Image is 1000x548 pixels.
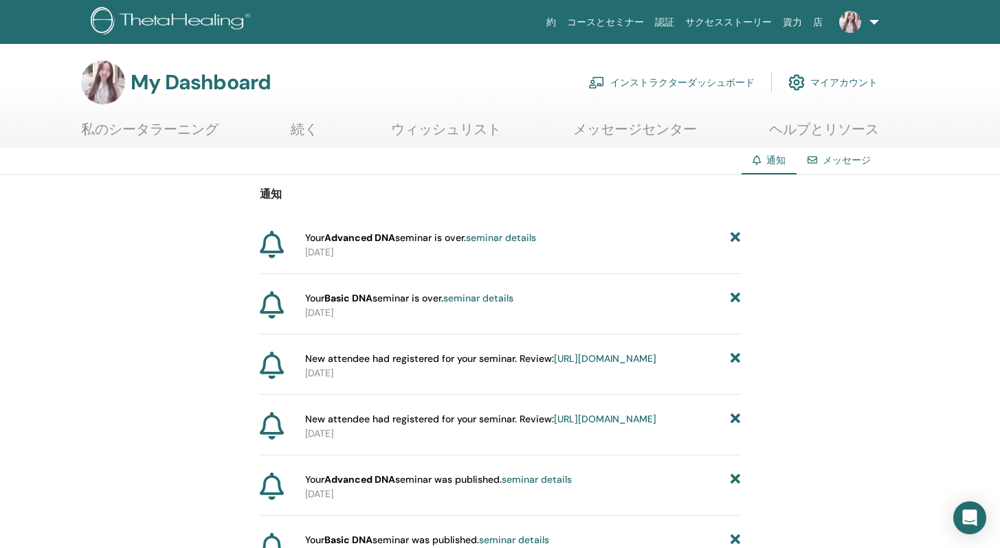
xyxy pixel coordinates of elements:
[324,534,373,546] strong: Basic DNA
[305,487,741,501] p: [DATE]
[305,366,741,380] p: [DATE]
[305,306,741,320] p: [DATE]
[260,186,741,203] p: 通知
[91,7,255,38] img: logo.png
[466,231,536,244] a: seminar details
[649,10,680,35] a: 認証
[443,292,513,304] a: seminar details
[305,231,536,245] span: Your seminar is over.
[588,67,755,98] a: インストラクターダッシュボード
[554,352,656,365] a: [URL][DOMAIN_NAME]
[777,10,808,35] a: 資力
[953,501,986,534] div: Open Intercom Messenger
[305,245,741,260] p: [DATE]
[305,412,656,426] span: New attendee had registered for your seminar. Review:
[291,121,318,148] a: 続く
[680,10,777,35] a: サクセスストーリー
[554,413,656,425] a: [URL][DOMAIN_NAME]
[305,472,572,487] span: Your seminar was published.
[541,10,562,35] a: 約
[305,533,549,547] span: Your seminar was published.
[479,534,549,546] a: seminar details
[839,11,861,33] img: default.jpg
[769,121,879,148] a: ヘルプとリソース
[766,154,786,166] span: 通知
[573,121,697,148] a: メッセージセンター
[305,426,741,441] p: [DATE]
[808,10,828,35] a: 店
[305,291,513,306] span: Your seminar is over.
[391,121,501,148] a: ウィッシュリスト
[81,121,219,148] a: 私のシータラーニング
[588,76,605,89] img: chalkboard-teacher.svg
[823,154,871,166] a: メッセージ
[788,71,805,94] img: cog.svg
[324,231,395,244] strong: Advanced DNA
[81,60,125,104] img: default.jpg
[131,70,271,95] h3: My Dashboard
[502,473,572,486] a: seminar details
[324,473,395,486] strong: Advanced DNA
[305,352,656,366] span: New attendee had registered for your seminar. Review:
[562,10,649,35] a: コースとセミナー
[324,292,373,304] strong: Basic DNA
[788,67,878,98] a: マイアカウント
